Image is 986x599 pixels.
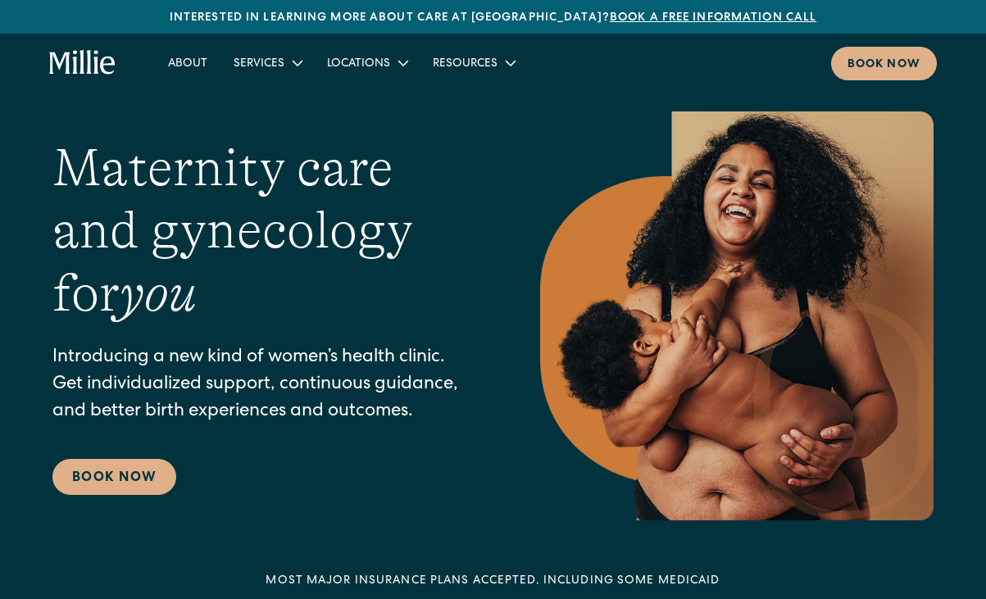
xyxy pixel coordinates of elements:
a: home [49,50,116,76]
div: Resources [433,56,498,73]
div: MOST MAJOR INSURANCE PLANS ACCEPTED, INCLUDING some MEDICAID [266,573,720,590]
h1: Maternity care and gynecology for [52,137,475,325]
div: Resources [420,49,527,76]
a: Book a free information call [610,12,816,24]
a: Book now [831,47,937,80]
div: Locations [314,49,420,76]
div: Book now [847,57,920,74]
div: Locations [327,56,390,73]
a: About [155,49,220,76]
div: Services [220,49,314,76]
p: Introducing a new kind of women’s health clinic. Get individualized support, continuous guidance,... [52,345,475,426]
div: Services [234,56,284,73]
img: Smiling mother with her baby in arms, celebrating body positivity and the nurturing bond of postp... [540,111,934,520]
a: Book Now [52,459,176,495]
em: you [120,264,197,323]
